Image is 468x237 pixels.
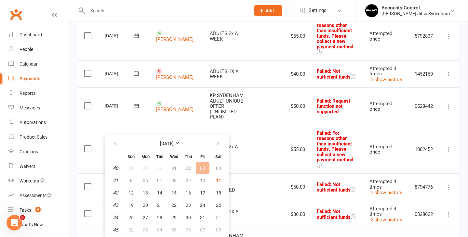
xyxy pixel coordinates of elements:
[105,31,135,41] div: [DATE]
[153,224,167,236] button: 04
[139,212,152,223] button: 27
[128,215,134,220] span: 26
[381,5,450,11] div: Accounts Control
[317,98,350,115] span: : Request function not supported
[8,203,69,218] a: Tasks 9
[8,144,69,159] a: Gradings
[369,206,396,217] span: Attempted 4 times
[181,187,195,199] button: 16
[215,154,221,159] small: Saturday
[216,178,221,183] span: 11
[317,130,354,163] span: : For reasons other than insufficient funds. Please collect a new payment method.
[181,212,195,223] button: 30
[317,208,351,220] span: Failed
[216,227,221,232] span: 08
[200,215,205,220] span: 31
[143,215,148,220] span: 27
[20,32,42,37] div: Dashboard
[266,8,274,13] span: Add
[282,87,311,125] td: $50.00
[381,11,450,17] div: [PERSON_NAME] Jitsu Sydenham
[20,134,47,140] div: Product Sales
[20,91,35,96] div: Reports
[156,36,194,42] a: [PERSON_NAME]
[216,215,221,220] span: 01
[124,187,138,199] button: 12
[216,203,221,208] span: 25
[369,179,396,190] span: Attempted 4 times
[127,154,135,159] small: Sunday
[317,98,350,115] span: Failed
[409,125,439,174] td: 1002452
[210,69,239,80] span: ADULTS 1X A WEEK
[143,190,148,195] span: 13
[365,4,378,17] img: thumb_image1701918351.png
[186,203,191,208] span: 23
[317,181,351,193] span: Failed
[369,31,392,42] span: Attempted once
[369,66,396,77] span: Attempted 3 times
[8,71,69,86] a: Payments
[20,164,35,169] div: Waivers
[170,154,178,159] small: Wednesday
[20,193,52,198] div: Assessments
[8,57,69,71] a: Calendar
[139,224,152,236] button: 03
[20,178,39,183] div: Workouts
[317,17,354,50] span: Failed
[317,208,351,220] span: : Not sufficient funds
[369,217,402,223] a: show history
[369,190,402,195] a: show history
[186,190,191,195] span: 16
[186,227,191,232] span: 06
[113,190,118,196] em: 42
[185,154,192,159] small: Thursday
[20,47,33,52] div: People
[8,86,69,101] a: Reports
[216,190,221,195] span: 18
[124,212,138,223] button: 26
[409,60,439,88] td: 1452169
[317,17,354,50] span: : For reasons other than insufficient funds. Please collect a new payment method.
[7,215,22,231] iframe: Intercom live chat
[143,227,148,232] span: 03
[139,199,152,211] button: 20
[317,68,351,80] span: : Not sufficient funds
[157,215,162,220] span: 28
[210,175,227,186] button: 11
[8,115,69,130] a: Automations
[156,106,194,112] a: [PERSON_NAME]
[86,6,246,15] input: Search...
[113,227,118,233] em: 45
[181,224,195,236] button: 06
[409,201,439,228] td: 0328622
[139,187,152,199] button: 13
[20,207,31,213] div: Tasks
[124,199,138,211] button: 19
[196,187,209,199] button: 17
[113,178,118,183] em: 41
[210,224,227,236] button: 08
[210,31,238,42] span: ADULTS 2x A WEEK
[309,3,327,18] span: Settings
[8,6,24,23] a: Clubworx
[157,190,162,195] span: 14
[128,203,134,208] span: 19
[157,203,162,208] span: 21
[200,227,205,232] span: 07
[181,199,195,211] button: 23
[282,12,311,60] td: $55.00
[105,101,135,111] div: [DATE]
[8,28,69,42] a: Dashboard
[210,212,227,223] button: 01
[210,187,227,199] button: 18
[128,227,134,232] span: 02
[157,227,162,232] span: 04
[171,227,177,232] span: 05
[128,190,134,195] span: 12
[196,212,209,223] button: 31
[369,101,392,112] span: Attempted once
[317,68,351,80] span: Failed
[196,224,209,236] button: 07
[409,12,439,60] td: 5792837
